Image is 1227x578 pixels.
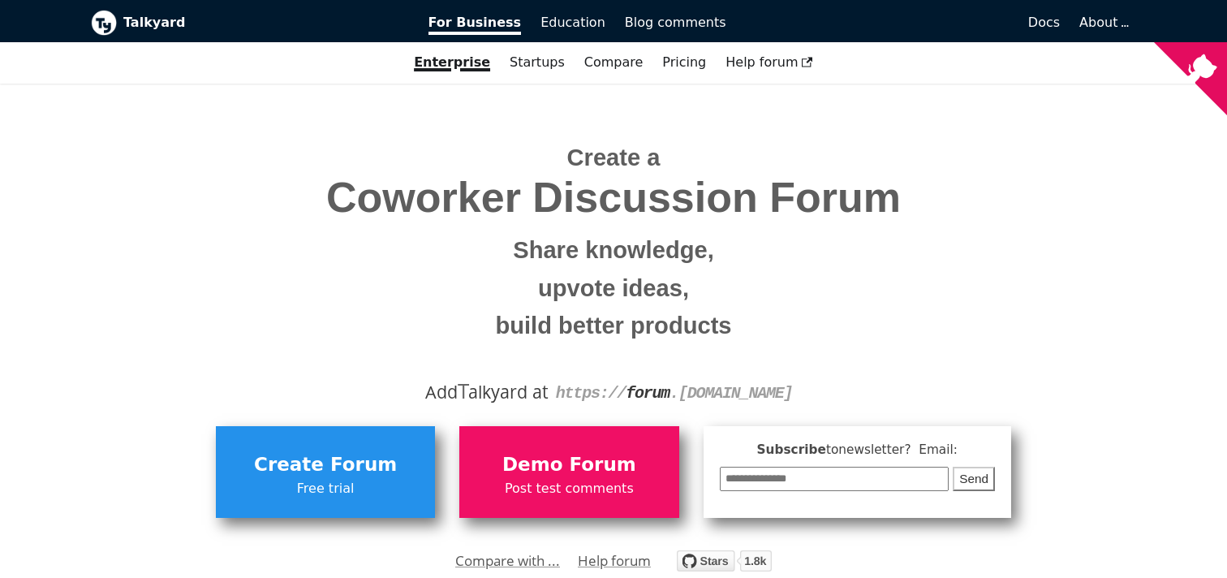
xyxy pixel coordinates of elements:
[500,49,575,76] a: Startups
[404,49,500,76] a: Enterprise
[725,54,813,70] span: Help forum
[615,9,736,37] a: Blog comments
[103,378,1124,406] div: Add alkyard at
[467,450,670,481] span: Demo Forum
[467,478,670,499] span: Post test comments
[103,270,1124,308] small: upvote ideas,
[652,49,716,76] a: Pricing
[540,15,605,30] span: Education
[626,384,669,403] strong: forum
[567,144,661,170] span: Create a
[556,384,793,403] code: https:// . [DOMAIN_NAME]
[455,549,560,573] a: Compare with ...
[736,9,1070,37] a: Docs
[103,231,1124,270] small: Share knowledge,
[459,426,678,517] a: Demo ForumPost test comments
[458,376,469,405] span: T
[720,440,996,460] span: Subscribe
[677,550,772,572] img: talkyard.svg
[826,442,958,457] span: to newsletter ? Email:
[584,54,644,70] a: Compare
[216,426,435,517] a: Create ForumFree trial
[953,467,995,492] button: Send
[103,175,1124,221] span: Coworker Discussion Forum
[1028,15,1060,30] span: Docs
[419,9,532,37] a: For Business
[677,553,772,576] a: Star debiki/talkyard on GitHub
[625,15,726,30] span: Blog comments
[578,549,651,573] a: Help forum
[224,478,427,499] span: Free trial
[428,15,522,35] span: For Business
[91,10,117,36] img: Talkyard logo
[1079,15,1126,30] a: About
[531,9,615,37] a: Education
[103,307,1124,345] small: build better products
[716,49,823,76] a: Help forum
[123,12,406,33] b: Talkyard
[91,10,406,36] a: Talkyard logoTalkyard
[224,450,427,481] span: Create Forum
